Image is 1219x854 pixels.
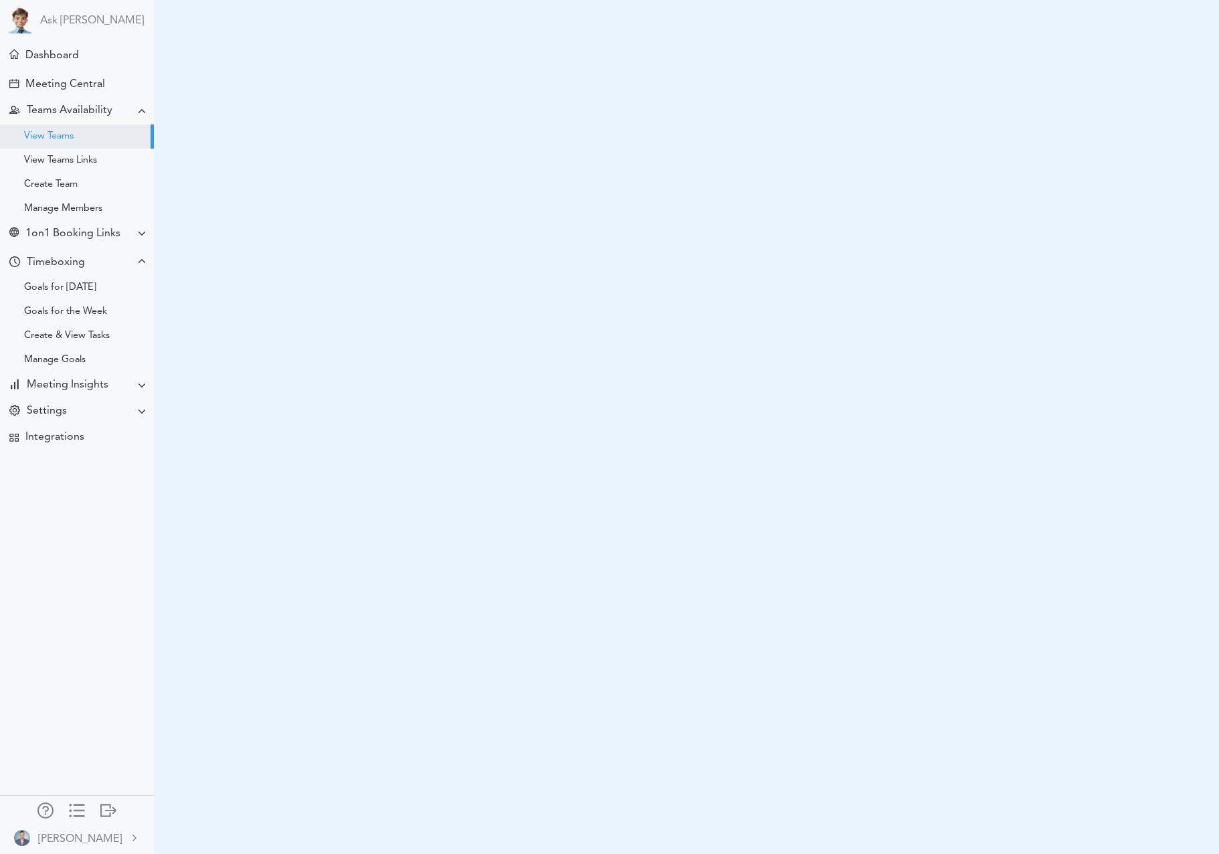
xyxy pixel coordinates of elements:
[25,431,84,444] div: Integrations
[69,802,85,821] a: Change side menu
[40,15,144,27] a: Ask [PERSON_NAME]
[37,802,54,821] a: Manage Members and Externals
[27,104,112,117] div: Teams Availability
[25,50,79,62] div: Dashboard
[24,357,86,363] div: Manage Goals
[7,7,33,33] img: Powered by TEAMCAL AI
[37,802,54,816] div: Manage Members and Externals
[24,157,97,164] div: View Teams Links
[27,256,85,269] div: Timeboxing
[25,228,120,240] div: 1on1 Booking Links
[9,256,20,269] div: Time Your Goals
[9,228,19,240] div: Share Meeting Link
[24,309,107,315] div: Goals for the Week
[14,830,30,846] img: BWv8PPf8N0ctf3JvtTlAAAAAASUVORK5CYII=
[27,379,108,392] div: Meeting Insights
[24,284,96,291] div: Goals for [DATE]
[69,802,85,816] div: Show only icons
[24,205,102,212] div: Manage Members
[100,802,116,816] div: Log out
[9,79,19,88] div: Create Meeting
[25,78,105,91] div: Meeting Central
[24,133,74,140] div: View Teams
[24,333,110,339] div: Create & View Tasks
[27,405,67,418] div: Settings
[9,50,19,59] div: Meeting Dashboard
[9,433,19,442] div: TEAMCAL AI Workflow Apps
[1,823,153,853] a: [PERSON_NAME]
[24,181,78,188] div: Create Team
[38,831,122,847] div: [PERSON_NAME]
